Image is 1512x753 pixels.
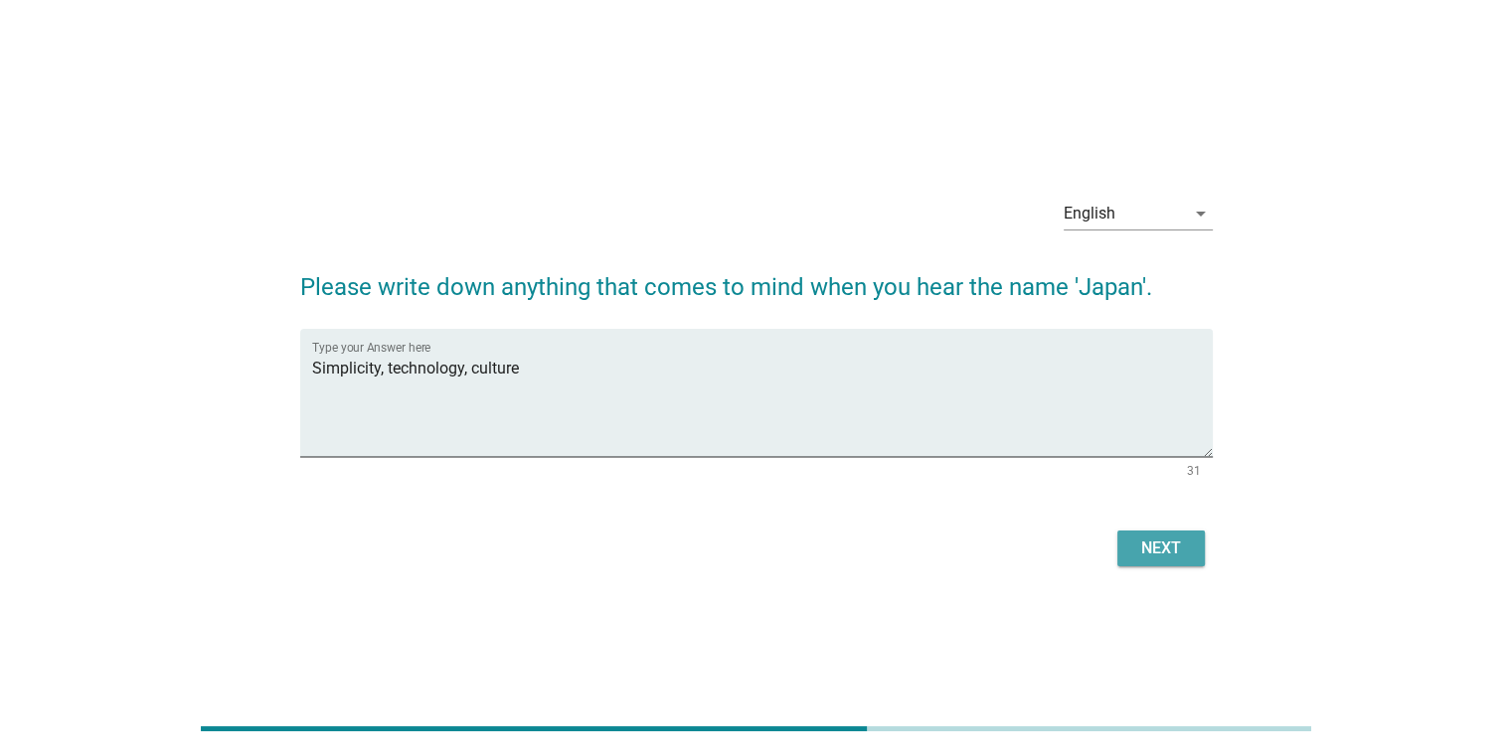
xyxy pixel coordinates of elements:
[1187,465,1201,477] div: 31
[300,249,1213,305] h2: Please write down anything that comes to mind when you hear the name 'Japan'.
[1064,205,1115,223] div: English
[1189,202,1213,226] i: arrow_drop_down
[312,353,1213,457] textarea: Type your Answer here
[1117,530,1205,566] button: Next
[1133,536,1189,560] div: Next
